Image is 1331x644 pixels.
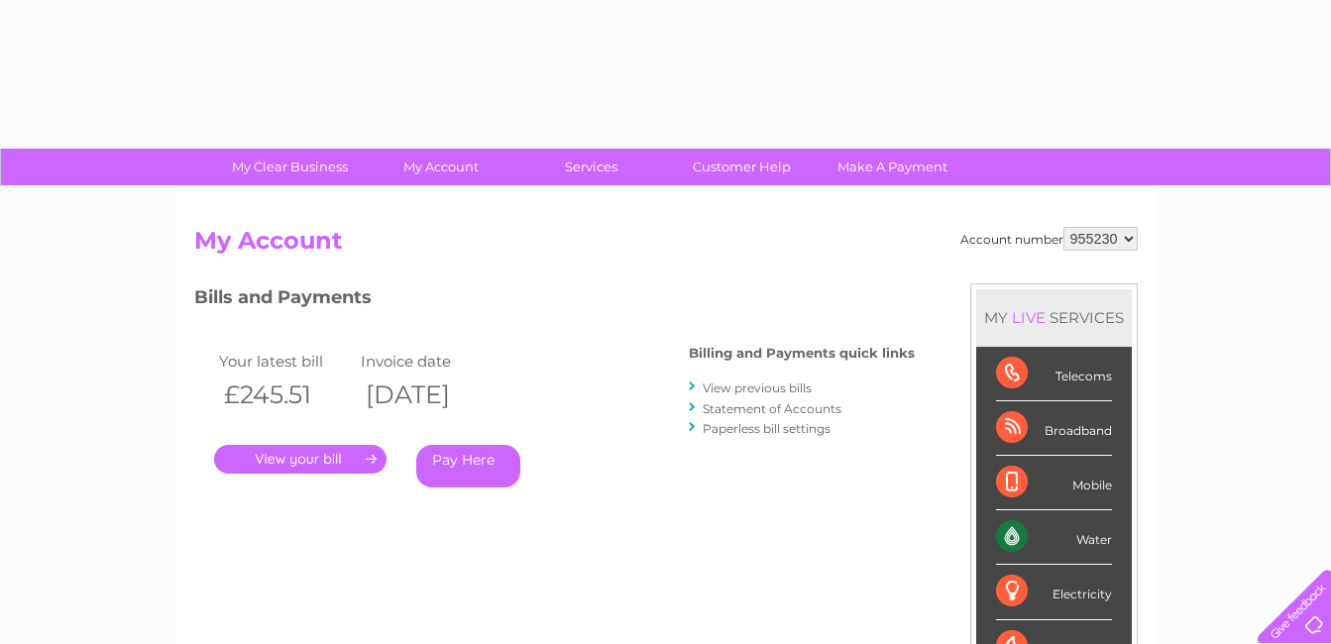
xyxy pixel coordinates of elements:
a: Customer Help [660,149,824,185]
a: My Clear Business [208,149,372,185]
a: . [214,445,387,474]
a: My Account [359,149,522,185]
th: £245.51 [214,375,357,415]
a: Pay Here [416,445,520,487]
a: Paperless bill settings [703,421,831,436]
th: [DATE] [356,375,499,415]
div: LIVE [1008,308,1050,327]
div: Electricity [996,565,1112,619]
td: Your latest bill [214,348,357,375]
div: Account number [960,227,1138,251]
div: MY SERVICES [976,289,1132,346]
div: Water [996,510,1112,565]
td: Invoice date [356,348,499,375]
h4: Billing and Payments quick links [689,346,915,361]
a: Make A Payment [811,149,974,185]
h3: Bills and Payments [194,283,915,318]
a: Statement of Accounts [703,401,841,416]
h2: My Account [194,227,1138,265]
div: Broadband [996,401,1112,456]
a: Services [509,149,673,185]
div: Telecoms [996,347,1112,401]
div: Mobile [996,456,1112,510]
a: View previous bills [703,380,812,395]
